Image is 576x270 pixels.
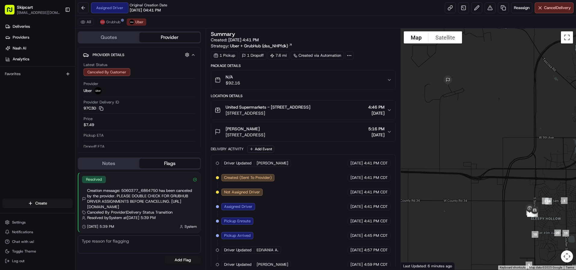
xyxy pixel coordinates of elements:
span: Reassign [514,5,530,11]
span: Uber [84,88,92,94]
span: Pickup Arrived [224,233,251,238]
a: Open this area in Google Maps (opens a new window) [402,262,422,270]
button: Skipcart[EMAIL_ADDRESS][DOMAIN_NAME] [2,2,62,17]
a: Uber + GrubHub (dss_NHPfdk) [230,43,293,49]
span: 4:41 PM CDT [364,218,388,224]
span: [DATE] 04:41 PM [130,8,161,13]
a: Analytics [2,54,75,64]
span: 5:16 PM [368,126,385,132]
a: 💻API Documentation [49,85,99,96]
div: 1 Dropoff [239,51,266,60]
span: 4:57 PM CDT [364,247,388,253]
button: Provider Details [83,50,196,60]
span: Chat with us! [12,239,34,244]
a: Powered byPylon [43,102,73,107]
button: Log out [2,257,73,265]
span: Settings [12,220,26,225]
div: 💻 [51,88,56,93]
div: 16 [543,195,554,207]
span: Dropoff ETA [84,144,105,149]
button: Toggle Theme [2,247,73,256]
a: Providers [2,33,75,42]
span: Uber [135,20,144,24]
div: 20 [552,227,563,239]
span: United Supermarkets - [STREET_ADDRESS] [226,104,310,110]
button: Keyboard shortcuts [500,265,526,270]
button: Chat with us! [2,237,73,246]
span: 4:41 PM CDT [364,175,388,180]
a: Terms (opens in new tab) [566,266,574,269]
img: 1736555255976-a54dd68f-1ca7-489b-9aae-adbdc363a1c4 [6,58,17,68]
span: [DATE] [350,175,363,180]
span: Uber + GrubHub (dss_NHPfdk) [230,43,288,49]
span: Driver Updated [224,247,252,253]
span: Deliveries [13,24,30,29]
span: API Documentation [57,87,97,94]
span: [PERSON_NAME] [257,160,288,166]
button: CancelDelivery [535,2,574,13]
a: Nash AI [2,43,75,53]
button: Skipcart [17,4,33,10]
span: 4:46 PM [368,104,385,110]
span: Pylon [60,102,73,107]
span: Providers [13,35,29,40]
span: [DATE] 4:41 PM [228,37,259,43]
span: [DATE] [350,233,363,238]
button: Flags [139,159,200,168]
span: [STREET_ADDRESS] [226,132,265,138]
div: Last Updated: 6 minutes ago [401,262,455,270]
div: 1 Pickup [211,51,238,60]
span: [DATE] [350,204,363,209]
a: 📗Knowledge Base [4,85,49,96]
span: Not Assigned Driver [224,189,260,195]
input: Clear [16,39,100,45]
button: Uber [127,18,146,26]
span: Toggle Theme [12,249,36,254]
button: All [78,18,94,26]
span: [DATE] [350,218,363,224]
span: [STREET_ADDRESS] [226,110,310,116]
span: Nash AI [13,46,26,51]
span: $7.49 [84,122,94,128]
span: $92.16 [226,80,240,86]
div: Package Details [211,63,396,68]
div: 📗 [6,88,11,93]
a: Created via Automation [291,51,344,60]
span: Original Creation Date [130,3,167,8]
button: N/A$92.16 [211,70,395,90]
span: Provider Details [93,52,124,57]
span: Analytics [13,56,29,62]
span: [DATE] [350,160,363,166]
button: Show street map [404,31,429,43]
span: [DATE] [368,110,385,116]
span: Provider Delivery ID [84,100,119,105]
span: [DATE] [350,189,363,195]
span: Provider [84,81,98,87]
span: [DATE] 5:39 PM [87,224,114,229]
div: 7.6 mi [267,51,290,60]
button: Add Event [247,145,274,153]
span: Create [35,201,47,206]
span: [DATE] [350,262,363,267]
span: Map data ©2025 Google [529,266,562,269]
div: Delivery Activity [211,147,244,151]
div: 2 [540,195,551,207]
span: Driver Updated [224,262,252,267]
span: N/A [226,74,240,80]
span: Driver Updated [224,160,252,166]
span: at [DATE] 5:39 PM [123,215,156,221]
span: [PERSON_NAME] [226,126,260,132]
img: 5e692f75ce7d37001a5d71f1 [100,20,105,24]
div: 19 [560,227,571,239]
button: Quotes [78,33,139,42]
button: Show satellite imagery [429,31,462,43]
span: 4:59 PM CDT [364,262,388,267]
div: Start new chat [21,58,99,64]
button: 97C3D [84,106,103,111]
span: 4:41 PM CDT [364,204,388,209]
button: Add Flag [165,256,201,264]
span: Assigned Driver [224,204,252,209]
span: Price [84,116,93,122]
button: [PERSON_NAME][STREET_ADDRESS]5:16 PM[DATE] [211,122,395,141]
